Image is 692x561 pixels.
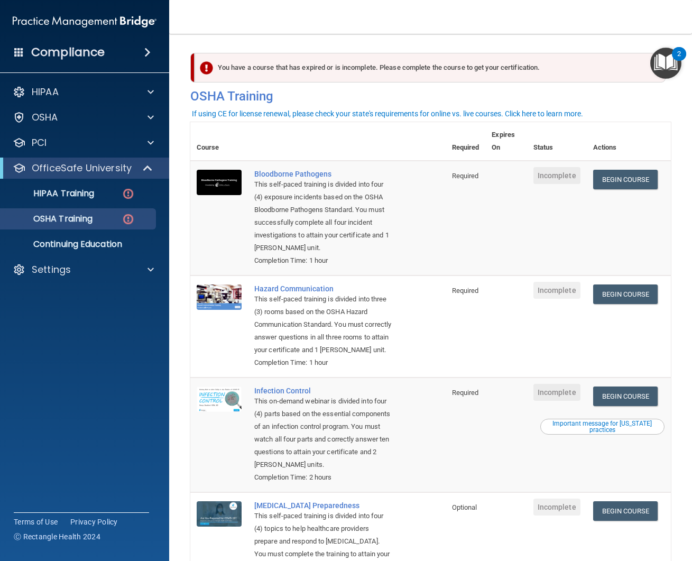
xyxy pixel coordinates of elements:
[593,284,658,304] a: Begin Course
[587,122,671,161] th: Actions
[254,356,393,369] div: Completion Time: 1 hour
[254,471,393,484] div: Completion Time: 2 hours
[593,170,658,189] a: Begin Course
[190,122,248,161] th: Course
[677,54,681,68] div: 2
[593,387,658,406] a: Begin Course
[32,162,132,174] p: OfficeSafe University
[254,293,393,356] div: This self-paced training is divided into three (3) rooms based on the OSHA Hazard Communication S...
[254,501,393,510] a: [MEDICAL_DATA] Preparedness
[650,48,681,79] button: Open Resource Center, 2 new notifications
[13,136,154,149] a: PCI
[452,503,477,511] span: Optional
[7,214,93,224] p: OSHA Training
[446,122,486,161] th: Required
[254,254,393,267] div: Completion Time: 1 hour
[122,187,135,200] img: danger-circle.6113f641.png
[254,178,393,254] div: This self-paced training is divided into four (4) exposure incidents based on the OSHA Bloodborne...
[31,45,105,60] h4: Compliance
[70,517,118,527] a: Privacy Policy
[32,263,71,276] p: Settings
[195,53,666,82] div: You have a course that has expired or is incomplete. Please complete the course to get your certi...
[13,263,154,276] a: Settings
[527,122,587,161] th: Status
[200,61,213,75] img: exclamation-circle-solid-danger.72ef9ffc.png
[192,110,583,117] div: If using CE for license renewal, please check your state's requirements for online vs. live cours...
[13,162,153,174] a: OfficeSafe University
[7,239,151,250] p: Continuing Education
[533,167,580,184] span: Incomplete
[254,387,393,395] a: Infection Control
[190,89,671,104] h4: OSHA Training
[14,517,58,527] a: Terms of Use
[542,420,663,433] div: Important message for [US_STATE] practices
[13,86,154,98] a: HIPAA
[452,172,479,180] span: Required
[32,136,47,149] p: PCI
[254,284,393,293] a: Hazard Communication
[254,170,393,178] a: Bloodborne Pathogens
[190,108,585,119] button: If using CE for license renewal, please check your state's requirements for online vs. live cours...
[13,11,156,32] img: PMB logo
[485,122,527,161] th: Expires On
[540,419,665,435] button: Read this if you are a dental practitioner in the state of CA
[122,213,135,226] img: danger-circle.6113f641.png
[533,282,580,299] span: Incomplete
[509,486,679,528] iframe: Drift Widget Chat Controller
[14,531,100,542] span: Ⓒ Rectangle Health 2024
[13,111,154,124] a: OSHA
[452,389,479,397] span: Required
[533,384,580,401] span: Incomplete
[32,86,59,98] p: HIPAA
[452,287,479,295] span: Required
[32,111,58,124] p: OSHA
[7,188,94,199] p: HIPAA Training
[254,395,393,471] div: This on-demand webinar is divided into four (4) parts based on the essential components of an inf...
